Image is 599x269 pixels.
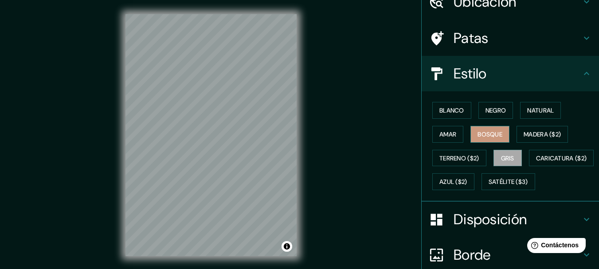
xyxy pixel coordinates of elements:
[482,173,535,190] button: Satélite ($3)
[501,154,514,162] font: Gris
[454,246,491,264] font: Borde
[520,234,589,259] iframe: Lanzador de widgets de ayuda
[478,130,502,138] font: Bosque
[439,130,456,138] font: Amar
[432,126,463,143] button: Amar
[485,106,506,114] font: Negro
[454,64,487,83] font: Estilo
[536,154,587,162] font: Caricatura ($2)
[439,154,479,162] font: Terreno ($2)
[422,202,599,237] div: Disposición
[454,210,527,229] font: Disposición
[432,150,486,167] button: Terreno ($2)
[517,126,568,143] button: Madera ($2)
[282,241,292,252] button: Activar o desactivar atribución
[527,106,554,114] font: Natural
[529,150,594,167] button: Caricatura ($2)
[493,150,522,167] button: Gris
[470,126,509,143] button: Bosque
[422,20,599,56] div: Patas
[432,173,474,190] button: Azul ($2)
[432,102,471,119] button: Blanco
[125,14,297,256] canvas: Mapa
[454,29,489,47] font: Patas
[478,102,513,119] button: Negro
[439,106,464,114] font: Blanco
[422,56,599,91] div: Estilo
[524,130,561,138] font: Madera ($2)
[439,178,467,186] font: Azul ($2)
[520,102,561,119] button: Natural
[489,178,528,186] font: Satélite ($3)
